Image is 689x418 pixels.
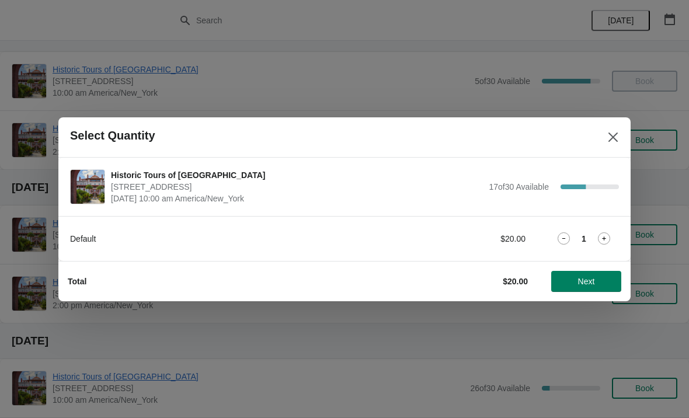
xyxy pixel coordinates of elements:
[111,169,483,181] span: Historic Tours of [GEOGRAPHIC_DATA]
[70,129,155,142] h2: Select Quantity
[71,170,105,204] img: Historic Tours of Flagler College | 74 King Street, St. Augustine, FL, USA | October 16 | 10:00 a...
[111,193,483,204] span: [DATE] 10:00 am America/New_York
[578,277,595,286] span: Next
[417,233,526,245] div: $20.00
[603,127,624,148] button: Close
[68,277,86,286] strong: Total
[489,182,549,191] span: 17 of 30 Available
[582,233,586,245] strong: 1
[503,277,528,286] strong: $20.00
[70,233,394,245] div: Default
[111,181,483,193] span: [STREET_ADDRESS]
[551,271,621,292] button: Next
